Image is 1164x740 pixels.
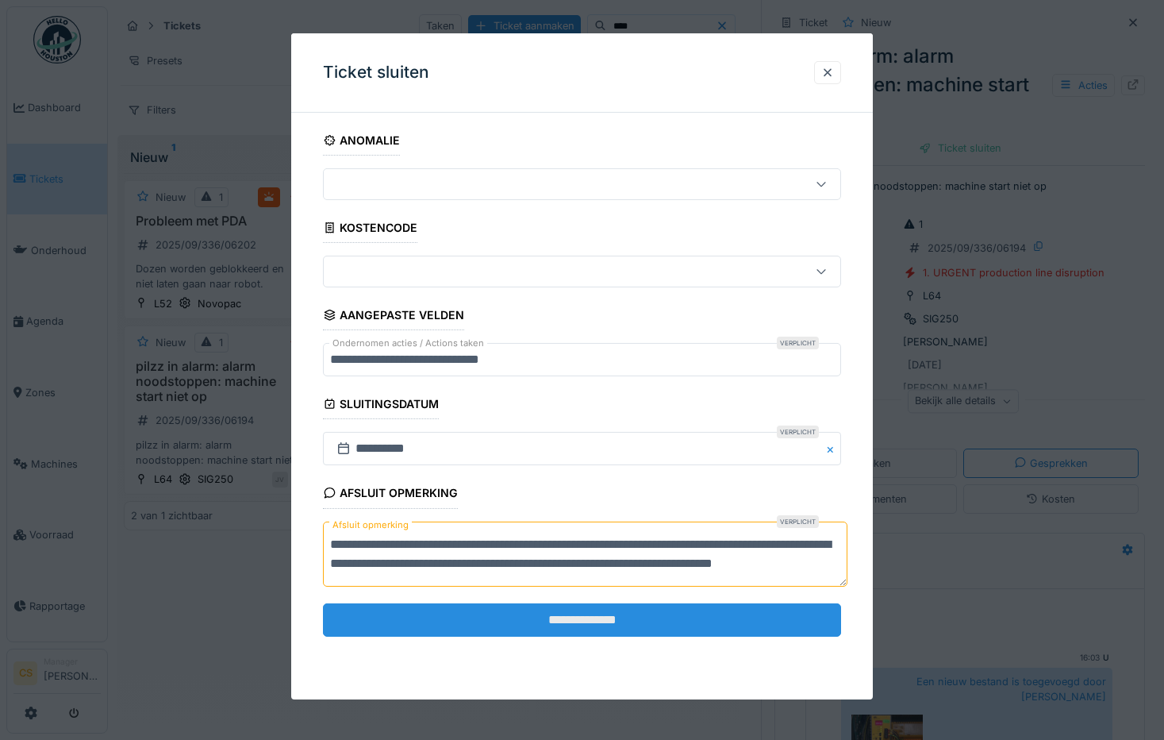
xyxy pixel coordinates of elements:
[323,481,459,508] div: Afsluit opmerking
[824,432,841,465] button: Close
[323,129,401,156] div: Anomalie
[329,515,412,534] label: Afsluit opmerking
[323,392,440,419] div: Sluitingsdatum
[323,216,418,243] div: Kostencode
[777,515,819,527] div: Verplicht
[777,426,819,438] div: Verplicht
[323,63,429,83] h3: Ticket sluiten
[323,303,465,330] div: Aangepaste velden
[777,337,819,349] div: Verplicht
[329,337,487,350] label: Ondernomen acties / Actions taken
